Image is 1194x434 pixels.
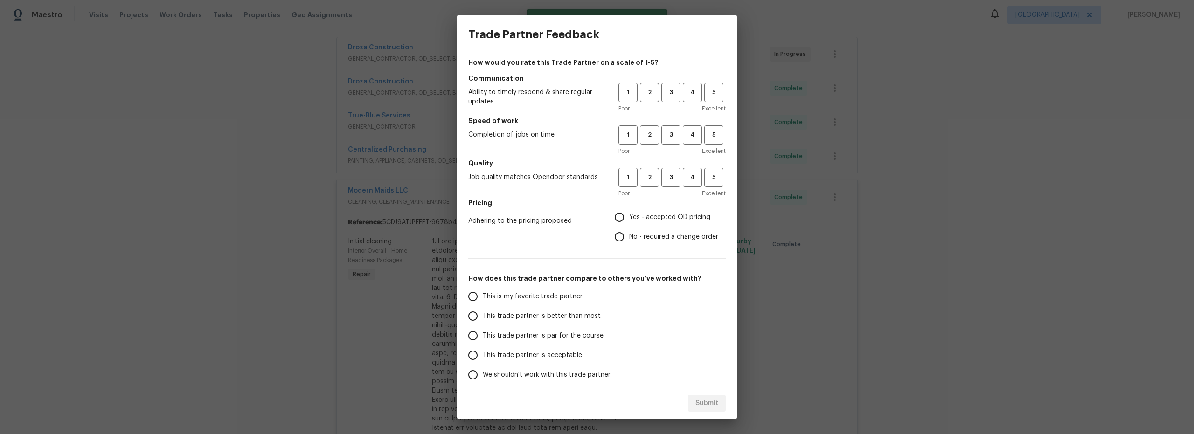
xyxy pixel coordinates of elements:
[468,216,600,226] span: Adhering to the pricing proposed
[629,232,718,242] span: No - required a change order
[618,189,630,198] span: Poor
[468,130,604,139] span: Completion of jobs on time
[468,88,604,106] span: Ability to timely respond & share regular updates
[641,87,658,98] span: 2
[483,331,604,341] span: This trade partner is par for the course
[619,87,637,98] span: 1
[705,172,722,183] span: 5
[641,130,658,140] span: 2
[618,83,638,102] button: 1
[468,172,604,182] span: Job quality matches Opendoor standards
[704,83,723,102] button: 5
[662,130,680,140] span: 3
[619,130,637,140] span: 1
[640,125,659,145] button: 2
[704,168,723,187] button: 5
[468,58,726,67] h4: How would you rate this Trade Partner on a scale of 1-5?
[468,158,726,168] h5: Quality
[683,125,702,145] button: 4
[483,370,611,380] span: We shouldn't work with this trade partner
[661,168,680,187] button: 3
[661,125,680,145] button: 3
[640,83,659,102] button: 2
[629,213,710,222] span: Yes - accepted OD pricing
[483,351,582,360] span: This trade partner is acceptable
[662,87,680,98] span: 3
[683,168,702,187] button: 4
[684,130,701,140] span: 4
[641,172,658,183] span: 2
[704,125,723,145] button: 5
[684,87,701,98] span: 4
[468,198,726,207] h5: Pricing
[662,172,680,183] span: 3
[702,104,726,113] span: Excellent
[705,130,722,140] span: 5
[468,28,599,41] h3: Trade Partner Feedback
[468,274,726,283] h5: How does this trade partner compare to others you’ve worked with?
[618,104,630,113] span: Poor
[683,83,702,102] button: 4
[618,125,638,145] button: 1
[619,172,637,183] span: 1
[483,311,601,321] span: This trade partner is better than most
[615,207,726,247] div: Pricing
[483,292,583,302] span: This is my favorite trade partner
[468,74,726,83] h5: Communication
[468,116,726,125] h5: Speed of work
[640,168,659,187] button: 2
[618,168,638,187] button: 1
[702,146,726,156] span: Excellent
[684,172,701,183] span: 4
[661,83,680,102] button: 3
[618,146,630,156] span: Poor
[468,287,726,385] div: How does this trade partner compare to others you’ve worked with?
[705,87,722,98] span: 5
[702,189,726,198] span: Excellent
